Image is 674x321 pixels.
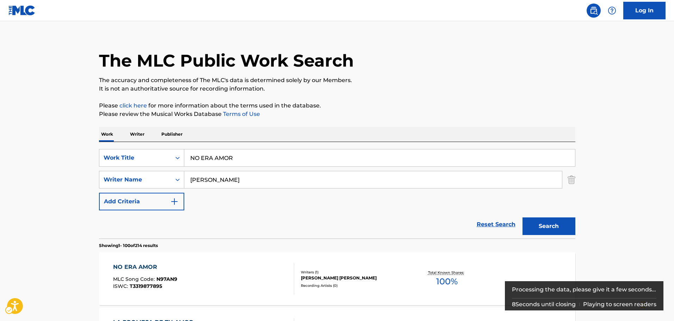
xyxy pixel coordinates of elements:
[99,101,575,110] p: Please for more information about the terms used in the database.
[130,283,162,289] span: T3319877895
[512,301,515,308] span: 8
[589,6,598,15] img: search
[99,110,575,118] p: Please review the Musical Works Database
[608,6,616,15] img: help
[99,242,158,249] p: Showing 1 - 100 of 214 results
[104,154,167,162] div: Work Title
[99,85,575,93] p: It is not an authoritative source for recording information.
[99,50,354,71] h1: The MLC Public Work Search
[113,283,130,289] span: ISWC :
[522,217,575,235] button: Search
[171,149,184,166] div: On
[428,270,466,275] p: Total Known Shares:
[184,171,562,188] input: Search...
[623,2,666,19] a: Log In
[301,275,407,281] div: [PERSON_NAME] [PERSON_NAME]
[99,149,575,239] form: Search Form
[301,283,407,288] div: Recording Artists ( 0 )
[156,276,177,282] span: N97AN9
[113,276,156,282] span: MLC Song Code :
[99,76,575,85] p: The accuracy and completeness of The MLC's data is determined solely by our Members.
[170,197,179,206] img: 9d2ae6d4665cec9f34b9.svg
[222,111,260,117] a: Terms of Use
[104,175,167,184] div: Writer Name
[128,127,147,142] p: Writer
[568,171,575,189] img: Delete Criterion
[159,127,185,142] p: Publisher
[436,275,458,288] span: 100 %
[473,217,519,232] a: Reset Search
[184,149,575,166] input: Search...
[119,102,147,109] a: click here
[512,281,657,298] div: Processing the data, please give it a few seconds...
[171,171,184,188] div: On
[99,127,115,142] p: Work
[99,252,575,305] a: NO ERA AMORMLC Song Code:N97AN9ISWC:T3319877895Writers (1)[PERSON_NAME] [PERSON_NAME]Recording Ar...
[113,263,177,271] div: NO ERA AMOR
[99,193,184,210] button: Add Criteria
[8,5,36,16] img: MLC Logo
[301,270,407,275] div: Writers ( 1 )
